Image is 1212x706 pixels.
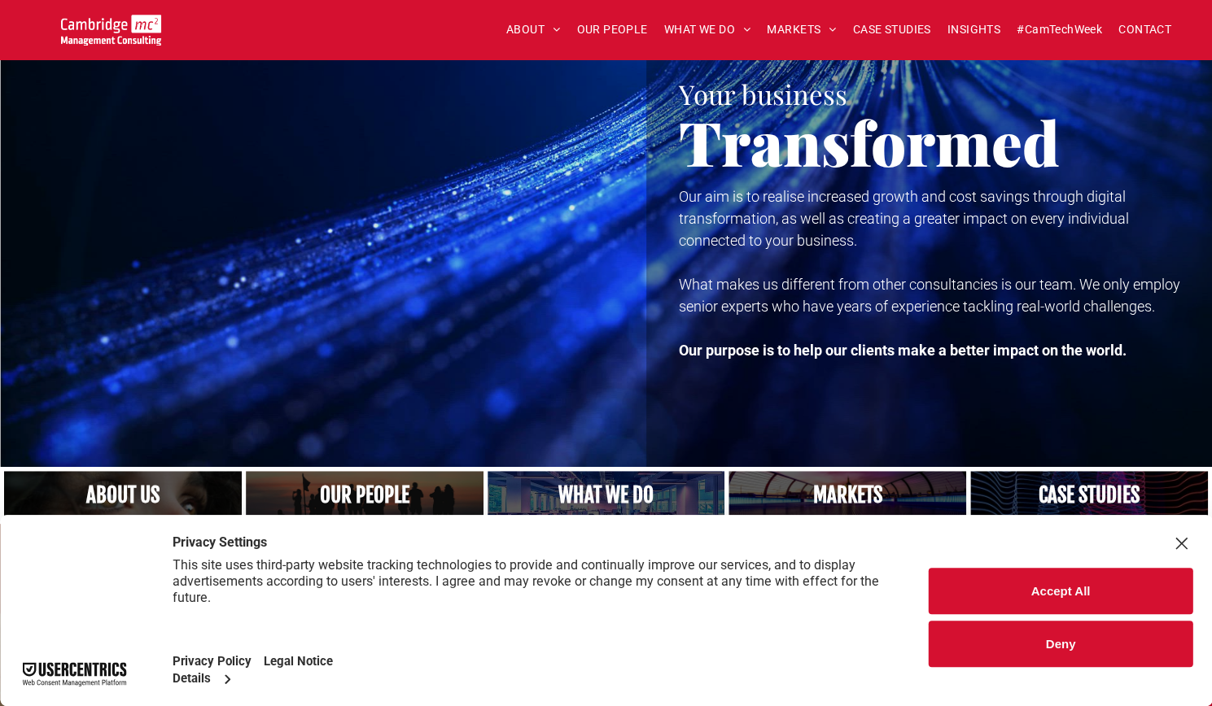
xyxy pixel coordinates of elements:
[568,17,655,42] a: OUR PEOPLE
[4,471,242,520] a: Close up of woman's face, centered on her eyes
[679,342,1127,359] strong: Our purpose is to help our clients make a better impact on the world.
[679,101,1060,182] span: Transformed
[939,17,1009,42] a: INSIGHTS
[679,76,847,111] span: Your business
[729,471,966,520] a: Telecoms | Decades of Experience Across Multiple Industries & Regions
[1110,17,1179,42] a: CONTACT
[61,15,161,46] img: Cambridge MC Logo, digital transformation
[656,17,759,42] a: WHAT WE DO
[759,17,844,42] a: MARKETS
[1009,17,1110,42] a: #CamTechWeek
[679,188,1129,249] span: Our aim is to realise increased growth and cost savings through digital transformation, as well a...
[970,471,1208,520] a: Case Studies | Cambridge Management Consulting > Case Studies
[61,17,161,34] a: Your Business Transformed | Cambridge Management Consulting
[845,17,939,42] a: CASE STUDIES
[480,469,732,521] a: A yoga teacher lifting his whole body off the ground in the peacock pose
[498,17,569,42] a: ABOUT
[246,471,483,520] a: A crowd in silhouette at sunset, on a rise or lookout point
[679,276,1180,315] span: What makes us different from other consultancies is our team. We only employ senior experts who h...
